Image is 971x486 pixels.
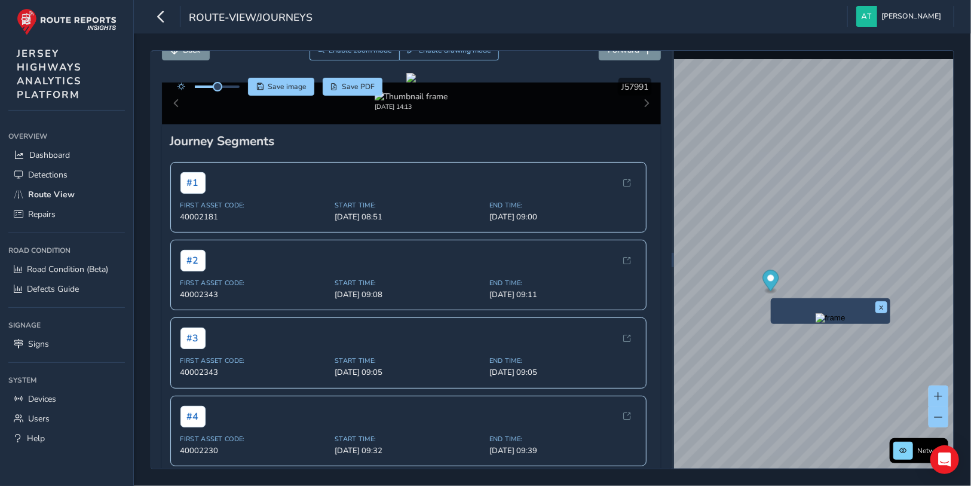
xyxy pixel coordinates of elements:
[28,413,50,424] span: Users
[375,91,448,102] img: Thumbnail frame
[930,445,959,474] div: Open Intercom Messenger
[489,356,637,365] span: End Time:
[28,338,49,350] span: Signs
[28,209,56,220] span: Repairs
[816,313,846,323] img: frame
[27,433,45,444] span: Help
[248,78,314,96] button: Save
[8,165,125,185] a: Detections
[189,10,313,27] span: route-view/journeys
[335,435,482,444] span: Start Time:
[180,445,328,456] span: 40002230
[375,102,448,111] div: [DATE] 14:13
[8,389,125,409] a: Devices
[8,185,125,204] a: Route View
[489,201,637,210] span: End Time:
[180,406,206,427] span: # 4
[180,250,206,271] span: # 2
[28,393,56,405] span: Devices
[8,279,125,299] a: Defects Guide
[8,334,125,354] a: Signs
[621,81,648,93] span: J57991
[856,6,945,27] button: [PERSON_NAME]
[180,367,328,378] span: 40002343
[774,313,887,321] button: Preview frame
[8,204,125,224] a: Repairs
[489,279,637,288] span: End Time:
[335,279,482,288] span: Start Time:
[8,371,125,389] div: System
[335,445,482,456] span: [DATE] 09:32
[180,201,328,210] span: First Asset Code:
[180,289,328,300] span: 40002343
[180,172,206,194] span: # 1
[8,145,125,165] a: Dashboard
[335,356,482,365] span: Start Time:
[29,149,70,161] span: Dashboard
[27,283,79,295] span: Defects Guide
[8,259,125,279] a: Road Condition (Beta)
[856,6,877,27] img: diamond-layout
[27,264,108,275] span: Road Condition (Beta)
[489,367,637,378] span: [DATE] 09:05
[268,82,307,91] span: Save image
[28,189,75,200] span: Route View
[342,82,375,91] span: Save PDF
[17,8,117,35] img: rr logo
[489,212,637,222] span: [DATE] 09:00
[335,367,482,378] span: [DATE] 09:05
[762,270,779,295] div: Map marker
[180,212,328,222] span: 40002181
[17,47,82,102] span: JERSEY HIGHWAYS ANALYTICS PLATFORM
[335,201,482,210] span: Start Time:
[180,328,206,349] span: # 3
[335,289,482,300] span: [DATE] 09:08
[180,279,328,288] span: First Asset Code:
[881,6,941,27] span: [PERSON_NAME]
[170,133,653,149] div: Journey Segments
[489,289,637,300] span: [DATE] 09:11
[8,127,125,145] div: Overview
[8,429,125,448] a: Help
[875,301,887,313] button: x
[323,78,383,96] button: PDF
[180,356,328,365] span: First Asset Code:
[8,242,125,259] div: Road Condition
[8,316,125,334] div: Signage
[180,435,328,444] span: First Asset Code:
[917,446,945,456] span: Network
[489,445,637,456] span: [DATE] 09:39
[8,409,125,429] a: Users
[28,169,68,181] span: Detections
[335,212,482,222] span: [DATE] 08:51
[489,435,637,444] span: End Time:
